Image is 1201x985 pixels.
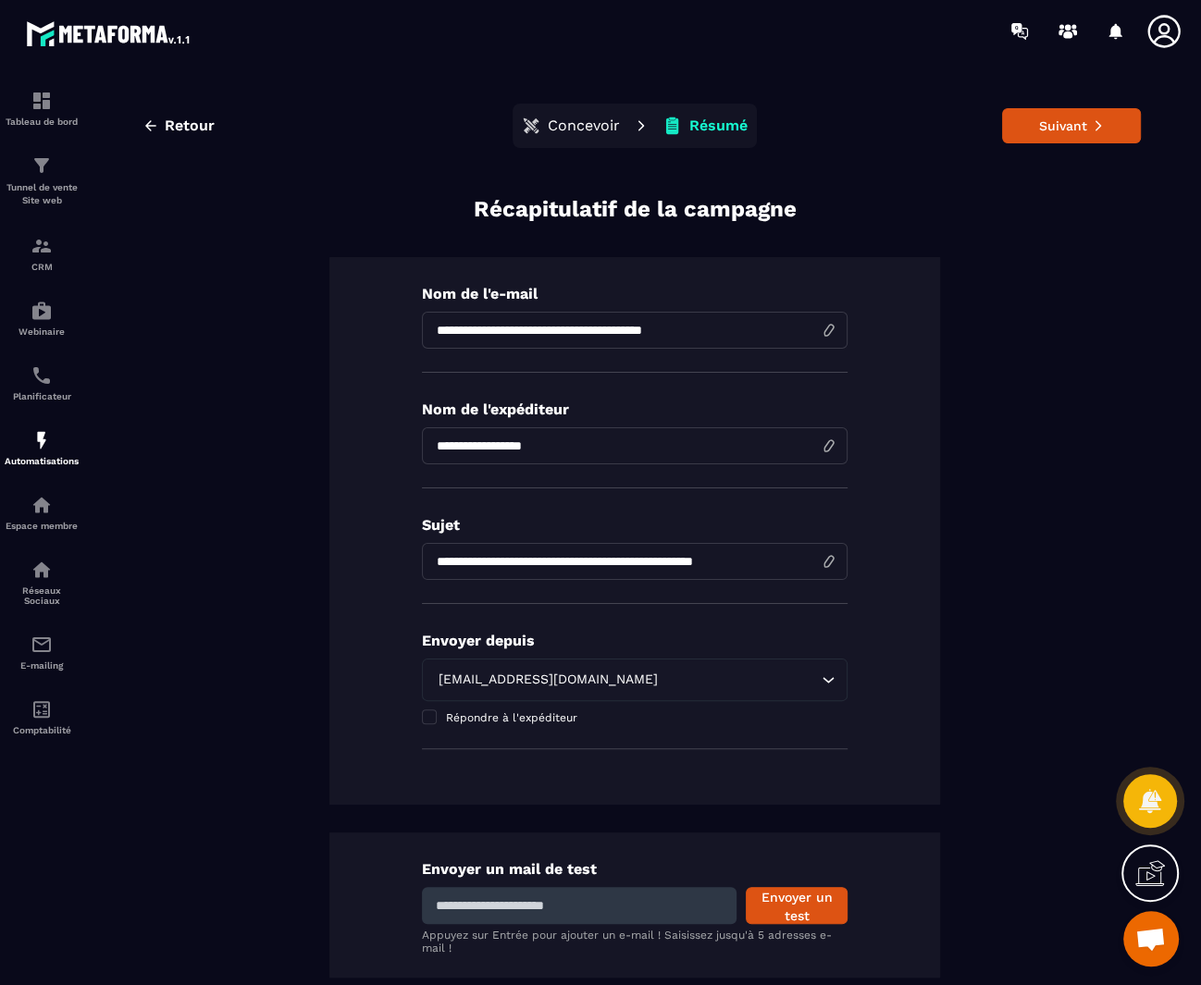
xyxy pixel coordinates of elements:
p: Planificateur [5,391,79,401]
img: formation [31,90,53,112]
input: Search for option [662,670,817,690]
p: CRM [5,262,79,272]
p: Sujet [422,516,848,534]
p: Comptabilité [5,725,79,735]
img: formation [31,154,53,177]
img: automations [31,429,53,451]
a: social-networksocial-networkRéseaux Sociaux [5,545,79,620]
div: Search for option [422,659,848,701]
a: automationsautomationsWebinaire [5,286,79,351]
span: Répondre à l'expéditeur [446,711,577,724]
img: formation [31,235,53,257]
img: logo [26,17,192,50]
p: Espace membre [5,521,79,531]
button: Résumé [657,107,753,144]
a: accountantaccountantComptabilité [5,684,79,749]
a: automationsautomationsEspace membre [5,480,79,545]
p: Nom de l'e-mail [422,285,848,302]
img: automations [31,300,53,322]
img: social-network [31,559,53,581]
span: [EMAIL_ADDRESS][DOMAIN_NAME] [434,670,662,690]
p: Réseaux Sociaux [5,585,79,606]
a: schedulerschedulerPlanificateur [5,351,79,415]
a: formationformationCRM [5,221,79,286]
p: Webinaire [5,326,79,337]
span: Retour [165,117,215,135]
p: Concevoir [548,117,620,135]
a: formationformationTunnel de vente Site web [5,141,79,221]
p: Récapitulatif de la campagne [474,194,797,225]
div: Open chat [1123,911,1179,967]
p: Envoyer depuis [422,632,848,649]
p: Appuyez sur Entrée pour ajouter un e-mail ! Saisissez jusqu'à 5 adresses e-mail ! [422,929,848,954]
p: Résumé [689,117,748,135]
a: automationsautomationsAutomatisations [5,415,79,480]
img: automations [31,494,53,516]
p: Tunnel de vente Site web [5,181,79,207]
img: accountant [31,698,53,720]
p: E-mailing [5,660,79,671]
button: Envoyer un test [746,887,848,924]
p: Envoyer un mail de test [422,860,848,878]
a: emailemailE-mailing [5,620,79,684]
img: email [31,634,53,656]
button: Concevoir [516,107,625,144]
img: scheduler [31,364,53,387]
p: Automatisations [5,456,79,466]
button: Retour [129,109,229,142]
button: Suivant [1002,108,1141,143]
a: formationformationTableau de bord [5,76,79,141]
p: Tableau de bord [5,117,79,127]
p: Nom de l'expéditeur [422,400,848,418]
